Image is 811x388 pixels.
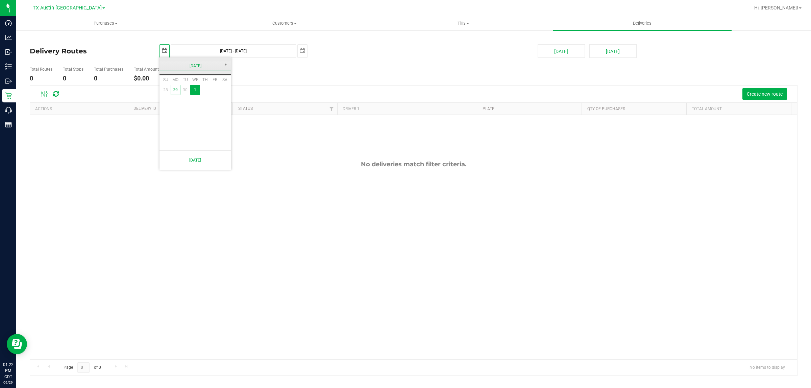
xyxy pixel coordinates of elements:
h4: 0 [94,75,123,82]
a: Qty of Purchases [587,106,625,111]
inline-svg: Reports [5,121,12,128]
a: Previous [159,59,170,70]
a: 28 [161,85,171,95]
th: Driver 1 [337,103,477,115]
a: Deliveries [553,16,732,30]
a: Tills [374,16,552,30]
a: 1 [190,85,200,95]
a: Status [238,106,253,111]
button: [DATE] [589,44,637,58]
a: Customers [195,16,374,30]
inline-svg: Outbound [5,78,12,84]
h4: $0.00 [134,75,159,82]
iframe: Resource center [7,334,27,354]
inline-svg: Inventory [5,63,12,70]
h5: Total Routes [30,67,52,72]
span: Purchases [17,20,195,26]
a: Delivery ID [133,106,156,111]
th: Sunday [161,75,171,85]
th: Thursday [200,75,210,85]
a: Filter [326,103,337,114]
inline-svg: Retail [5,92,12,99]
inline-svg: Analytics [5,34,12,41]
span: select [160,45,169,56]
h5: Total Purchases [94,67,123,72]
span: No items to display [744,362,790,372]
h4: 0 [63,75,83,82]
inline-svg: Inbound [5,49,12,55]
a: 30 [180,85,190,95]
a: Purchases [16,16,195,30]
button: Create new route [742,88,787,100]
th: Saturday [220,75,229,85]
span: Customers [195,20,373,26]
inline-svg: Dashboard [5,20,12,26]
span: Create new route [747,91,783,97]
td: Current focused date is Wednesday, October 01, 2025 [190,85,200,95]
a: 29 [171,85,180,95]
th: Friday [210,75,220,85]
h4: 0 [30,75,52,82]
h5: Total Amount [134,67,159,72]
button: [DATE] [538,44,585,58]
inline-svg: Call Center [5,107,12,114]
h4: Delivery Routes [30,44,149,58]
span: TX Austin [GEOGRAPHIC_DATA] [33,5,102,11]
span: Tills [374,20,552,26]
a: [DATE] [163,153,227,167]
h5: Total Stops [63,67,83,72]
span: select [298,45,307,56]
th: Monday [171,75,180,85]
p: 01:22 PM CDT [3,362,13,380]
span: Deliveries [624,20,661,26]
th: Wednesday [190,75,200,85]
span: Page of 0 [58,362,106,373]
th: Tuesday [180,75,190,85]
span: Hi, [PERSON_NAME]! [754,5,798,10]
th: Total Amount [686,103,791,115]
a: Plate [483,106,494,111]
div: No deliveries match filter criteria. [30,161,797,168]
a: [DATE] [159,61,232,71]
div: Actions [35,106,125,111]
p: 09/29 [3,380,13,385]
